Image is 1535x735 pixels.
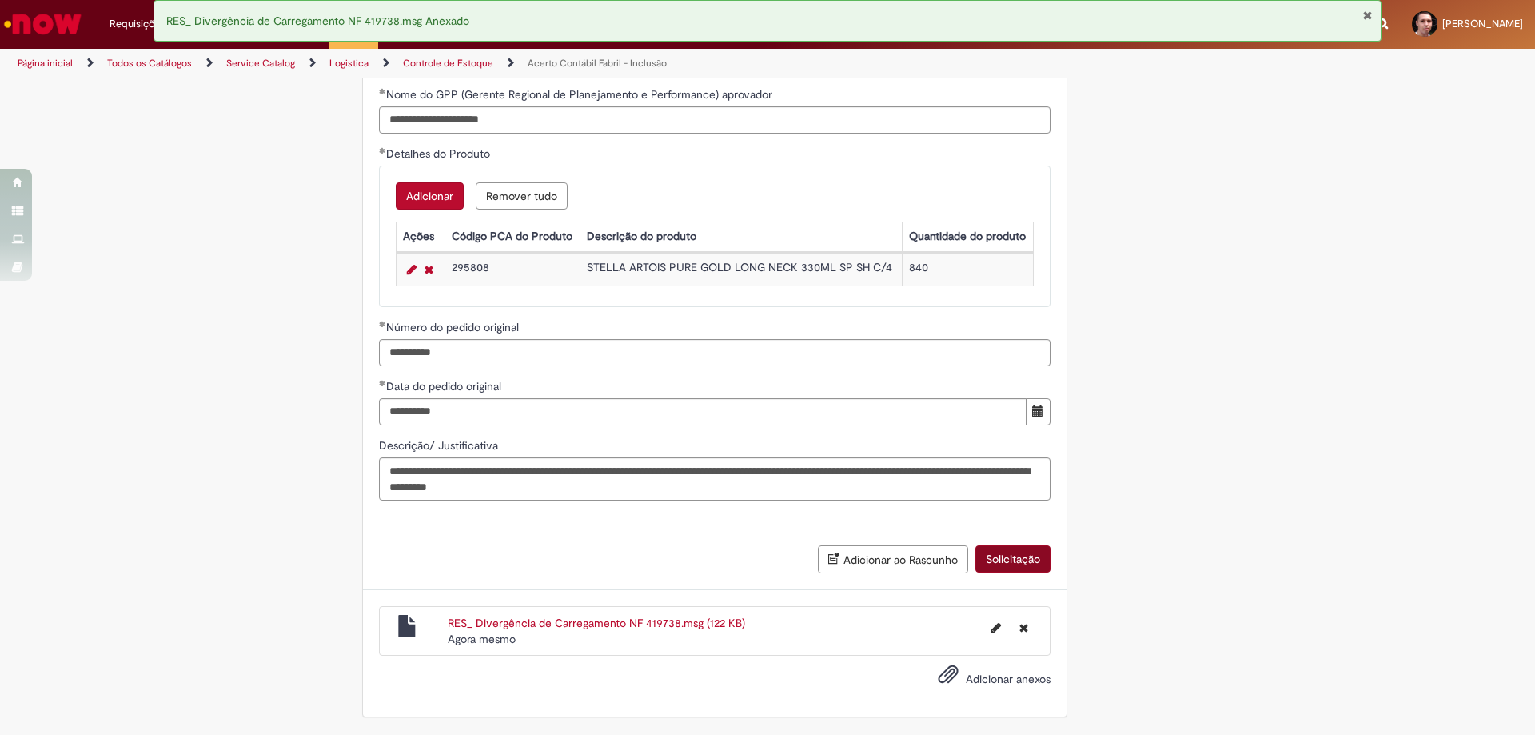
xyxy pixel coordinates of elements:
[421,260,437,279] a: Remover linha 1
[379,457,1051,501] textarea: Descrição/ Justificativa
[448,616,745,630] a: RES_ Divergência de Carregamento NF 419738.msg (122 KB)
[379,398,1027,425] input: Data do pedido original 19 September 2025 Friday
[396,182,464,210] button: Add a row for Detalhes do Produto
[818,545,968,573] button: Adicionar ao Rascunho
[396,222,445,251] th: Ações
[1442,17,1523,30] span: [PERSON_NAME]
[934,660,963,697] button: Adicionar anexos
[107,57,192,70] a: Todos os Catálogos
[445,253,580,286] td: 295808
[379,321,386,327] span: Obrigatório Preenchido
[379,380,386,386] span: Obrigatório Preenchido
[448,632,516,646] span: Agora mesmo
[975,545,1051,573] button: Solicitação
[448,632,516,646] time: 30/09/2025 16:24:44
[12,49,1011,78] ul: Trilhas de página
[403,260,421,279] a: Editar Linha 1
[379,88,386,94] span: Obrigatório Preenchido
[329,57,369,70] a: Logistica
[403,57,493,70] a: Controle de Estoque
[982,615,1011,641] button: Editar nome de arquivo RES_ Divergência de Carregamento NF 419738.msg
[445,222,580,251] th: Código PCA do Produto
[18,57,73,70] a: Página inicial
[386,320,522,334] span: Número do pedido original
[580,222,903,251] th: Descrição do produto
[1362,9,1373,22] button: Fechar Notificação
[902,253,1033,286] td: 840
[1010,615,1038,641] button: Excluir RES_ Divergência de Carregamento NF 419738.msg
[966,672,1051,686] span: Adicionar anexos
[386,87,775,102] span: Nome do GPP (Gerente Regional de Planejamento e Performance) aprovador
[528,57,667,70] a: Acerto Contábil Fabril - Inclusão
[386,146,493,161] span: Detalhes do Produto
[379,339,1051,366] input: Número do pedido original
[166,14,469,28] span: RES_ Divergência de Carregamento NF 419738.msg Anexado
[379,438,501,453] span: Descrição/ Justificativa
[580,253,903,286] td: STELLA ARTOIS PURE GOLD LONG NECK 330ML SP SH C/4
[379,106,1051,134] input: Nome do GPP (Gerente Regional de Planejamento e Performance) aprovador
[110,16,165,32] span: Requisições
[902,222,1033,251] th: Quantidade do produto
[386,379,504,393] span: Data do pedido original
[379,147,386,154] span: Obrigatório Preenchido
[2,8,84,40] img: ServiceNow
[1026,398,1051,425] button: Mostrar calendário para Data do pedido original
[476,182,568,210] button: Remove all rows for Detalhes do Produto
[226,57,295,70] a: Service Catalog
